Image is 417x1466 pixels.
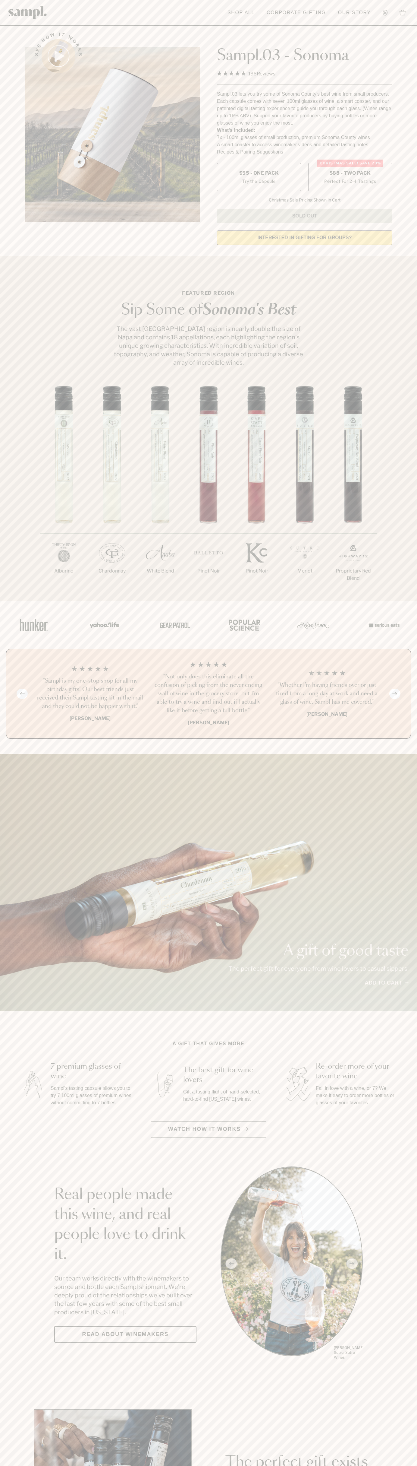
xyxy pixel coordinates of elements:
img: Artboard_5_7fdae55a-36fd-43f7-8bfd-f74a06a2878e_x450.png [155,612,192,638]
strong: What’s Included: [217,128,255,133]
img: Artboard_4_28b4d326-c26e-48f9-9c80-911f17d6414e_x450.png [225,612,262,638]
li: 6 / 7 [281,386,329,594]
p: Gift a tasting flight of hand-selected, hard-to-find [US_STATE] wines. [183,1088,265,1103]
li: 3 / 7 [136,386,184,594]
b: [PERSON_NAME] [188,720,229,725]
div: Christmas SALE! Save 20% [317,160,383,167]
p: Proprietary Red Blend [329,567,377,582]
li: Christmas Sale Pricing Shown In Cart [266,197,343,203]
button: Next slide [389,689,400,699]
img: Sampl logo [8,6,47,19]
img: Artboard_7_5b34974b-f019-449e-91fb-745f8d0877ee_x450.png [365,612,401,638]
p: Fall in love with a wine, or 7? We make it easy to order more bottles or glasses of your favorites. [316,1085,398,1106]
a: Corporate Gifting [264,6,329,19]
span: $55 - One Pack [239,170,279,176]
h3: The best gift for wine lovers [183,1065,265,1085]
button: Previous slide [17,689,28,699]
span: Reviews [257,71,275,77]
h2: Real people made this wine, and real people love to drink it. [54,1185,196,1265]
a: Our Story [335,6,374,19]
li: 2 / 7 [88,386,136,594]
img: Artboard_6_04f9a106-072f-468a-bdd7-f11783b05722_x450.png [86,612,122,638]
span: 136 [248,71,257,77]
a: interested in gifting for groups? [217,230,392,245]
p: Our team works directly with the winemakers to source and bottle each Sampl shipment. We’re deepl... [54,1274,196,1316]
li: 5 / 7 [233,386,281,594]
p: Featured Region [112,290,305,297]
div: slide 1 [221,1166,363,1361]
img: Artboard_1_c8cd28af-0030-4af1-819c-248e302c7f06_x450.png [16,612,52,638]
p: A gift of good taste [228,944,409,958]
a: Add to cart [365,979,409,987]
h3: “Whether I'm having friends over or just tired from a long day at work and need a glass of wine, ... [272,681,381,706]
p: The vast [GEOGRAPHIC_DATA] region is nearly double the size of Napa and contains 18 appellations,... [112,325,305,367]
ul: carousel [221,1166,363,1361]
button: Watch how it works [151,1121,266,1138]
p: Pinot Noir [233,567,281,575]
small: Try the Capsule [242,178,276,184]
p: [PERSON_NAME] Sutro, Sutro Wines [334,1345,363,1360]
div: Sampl.03 lets you try some of Sonoma County's best wine from small producers. Each capsule comes ... [217,90,392,127]
p: Chardonnay [88,567,136,575]
li: 2 / 4 [154,661,263,726]
li: 1 / 7 [40,386,88,594]
p: The perfect gift for everyone from wine lovers to casual sippers. [228,964,409,973]
b: [PERSON_NAME] [306,711,347,717]
p: Pinot Noir [184,567,233,575]
button: Sold Out [217,209,392,223]
p: White Blend [136,567,184,575]
p: Sampl's tasting capsule allows you to try 7 100ml glasses of premium wines without committing to ... [51,1085,133,1106]
h3: Re-order more of your favorite wine [316,1062,398,1081]
h1: Sampl.03 - Sonoma [217,47,392,65]
li: 7 / 7 [329,386,377,601]
a: Shop All [224,6,258,19]
em: Sonoma's Best [202,303,296,317]
button: See how it works [42,39,75,73]
li: A smart coaster to access winemaker videos and detailed tasting notes. [217,141,392,148]
a: Read about Winemakers [54,1326,196,1343]
h3: 7 premium glasses of wine [51,1062,133,1081]
small: Perfect For 2-4 Tastings [324,178,376,184]
li: 1 / 4 [36,661,145,726]
h2: A gift that gives more [173,1040,245,1047]
p: Albarino [40,567,88,575]
h3: “Not only does this eliminate all the confusion of picking from the never ending wall of wine in ... [154,673,263,715]
h2: Sip Some of [112,303,305,317]
b: [PERSON_NAME] [70,716,111,721]
li: 7x - 100ml glasses of small production, premium Sonoma County wines [217,134,392,141]
p: Merlot [281,567,329,575]
img: Sampl.03 - Sonoma [25,47,200,222]
li: Recipes & Pairing Suggestions [217,148,392,156]
img: Artboard_3_0b291449-6e8c-4d07-b2c2-3f3601a19cd1_x450.png [295,612,331,638]
h3: “Sampl is my one-stop shop for all my birthday gifts! Our best friends just received their Sampl ... [36,677,145,711]
li: 3 / 4 [272,661,381,726]
li: 4 / 7 [184,386,233,594]
span: $88 - Two Pack [330,170,371,176]
div: 136Reviews [217,70,275,78]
